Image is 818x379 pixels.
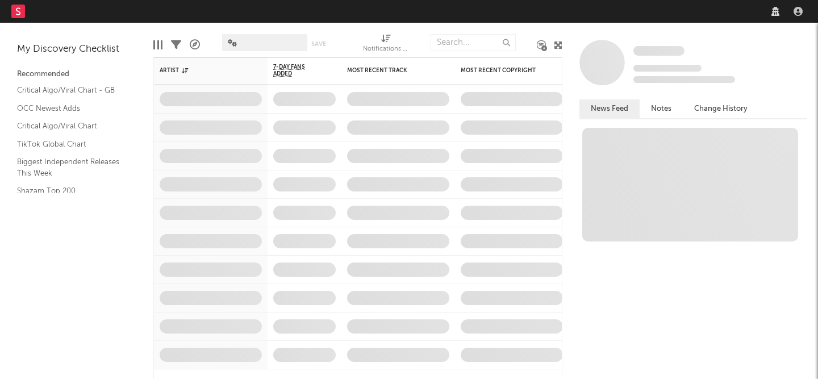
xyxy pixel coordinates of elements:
[171,28,181,61] div: Filters
[633,65,702,72] span: Tracking Since: [DATE]
[273,64,319,77] span: 7-Day Fans Added
[633,76,735,83] span: 0 fans last week
[347,67,432,74] div: Most Recent Track
[153,28,162,61] div: Edit Columns
[17,68,136,81] div: Recommended
[633,45,685,57] a: Some Artist
[17,120,125,132] a: Critical Algo/Viral Chart
[17,185,125,197] a: Shazam Top 200
[160,67,245,74] div: Artist
[17,156,125,179] a: Biggest Independent Releases This Week
[190,28,200,61] div: A&R Pipeline
[363,28,408,61] div: Notifications (Artist)
[311,41,326,47] button: Save
[579,99,640,118] button: News Feed
[461,67,546,74] div: Most Recent Copyright
[640,99,683,118] button: Notes
[683,99,759,118] button: Change History
[17,84,125,97] a: Critical Algo/Viral Chart - GB
[17,43,136,56] div: My Discovery Checklist
[17,138,125,151] a: TikTok Global Chart
[363,43,408,56] div: Notifications (Artist)
[17,102,125,115] a: OCC Newest Adds
[633,46,685,56] span: Some Artist
[431,34,516,51] input: Search...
